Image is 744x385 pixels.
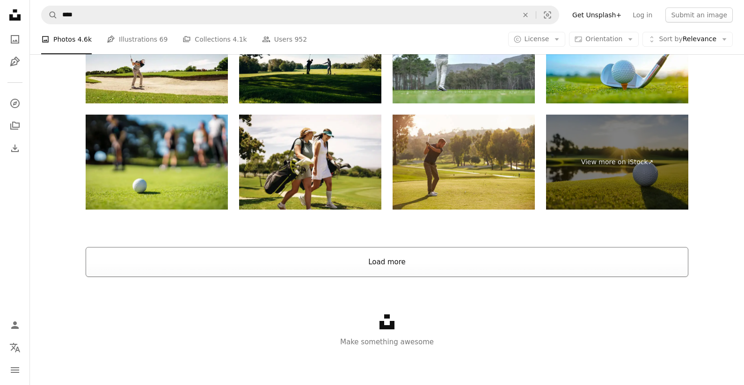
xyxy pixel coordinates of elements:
button: License [508,32,566,47]
a: Explore [6,94,24,113]
a: View more on iStock↗ [546,115,688,210]
span: Orientation [585,35,622,43]
a: Log in / Sign up [6,316,24,334]
button: Load more [86,247,688,277]
span: Relevance [659,35,716,44]
img: Male Golfer Lining Up Tee Shot On Golf Course [393,115,535,210]
button: Submit an image [665,7,733,22]
a: Log in [627,7,658,22]
button: Menu [6,361,24,379]
a: Download History [6,139,24,158]
a: Get Unsplash+ [567,7,627,22]
a: Collections [6,116,24,135]
img: Male golfer swinging golf club in bunker escape during match [86,9,228,104]
a: Illustrations [6,52,24,71]
button: Sort byRelevance [642,32,733,47]
a: Collections 4.1k [182,24,247,54]
a: Home — Unsplash [6,6,24,26]
a: Users 952 [262,24,307,54]
img: Golf Coach Giving a Lesson. [239,9,381,104]
img: Close Up on Golf Ball During a Play [86,115,228,210]
button: Clear [515,6,536,24]
span: 69 [160,34,168,44]
img: Golfer hitting the perfect drive off the tee box down the fairway. [393,9,535,104]
button: Search Unsplash [42,6,58,24]
span: 952 [294,34,307,44]
a: Illustrations 69 [107,24,168,54]
p: Make something awesome [30,336,744,348]
img: Golf clubs and golf balls on a green lawn in a beautiful golf course with morning sunshine. [546,9,688,104]
img: Smiling women golfers walking together on a sunny day carrying golf bags [239,115,381,210]
button: Orientation [569,32,639,47]
span: License [525,35,549,43]
button: Visual search [536,6,559,24]
span: 4.1k [233,34,247,44]
span: Sort by [659,35,682,43]
form: Find visuals sitewide [41,6,559,24]
button: Language [6,338,24,357]
a: Photos [6,30,24,49]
